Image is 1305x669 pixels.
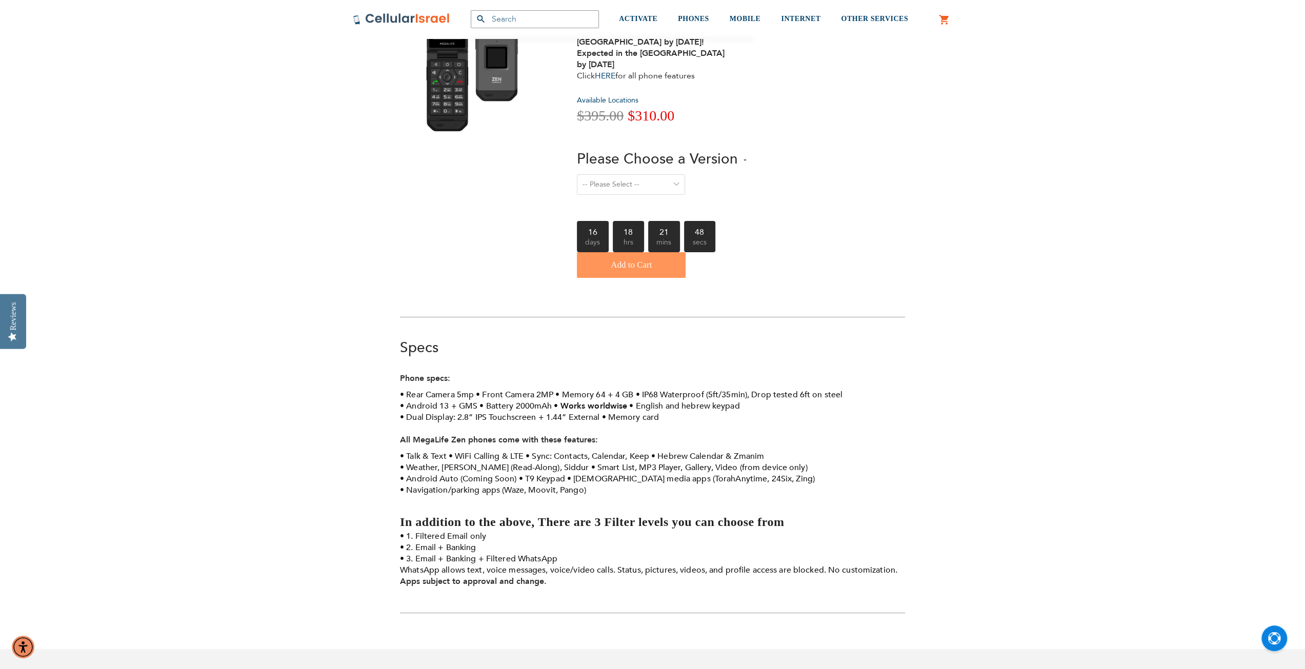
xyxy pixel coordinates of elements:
[628,108,674,124] span: $310.00
[400,462,589,473] li: Weather, [PERSON_NAME] (Read-Along), Siddur
[526,451,649,462] li: Sync: Contacts, Calendar, Keep
[730,15,761,23] span: MOBILE
[648,236,680,252] span: mins
[400,373,450,384] strong: Phone specs:
[613,221,645,236] b: 18
[479,400,552,412] li: Battery 2000mAh
[400,434,598,445] strong: All MegaLife Zen phones come with these features:
[684,236,716,252] span: secs
[595,70,615,82] a: HERE
[635,389,842,400] li: IP68 Waterproof (5ft/35min), Drop tested 6ft on steel
[577,221,609,236] b: 16
[577,108,624,124] span: $395.00
[400,484,586,496] li: Navigation/parking apps (Waze, Moovit, Pango)
[476,389,553,400] li: Front Camera 2MP
[400,553,905,576] li: 3. Email + Banking + Filtered WhatsApp WhatsApp allows text, voice messages, voice/video calls. S...
[577,14,736,82] div: Click for all phone features
[629,400,739,412] li: English and hebrew keypad
[471,10,599,28] input: Search
[555,389,633,400] li: Memory 64 + 4 GB
[678,15,709,23] span: PHONES
[613,236,645,252] span: hrs
[577,149,738,169] span: Please Choose a Version
[619,15,657,23] span: ACTIVATE
[841,15,908,23] span: OTHER SERVICES
[400,576,547,587] strong: Apps subject to approval and change.
[9,302,18,330] div: Reviews
[353,13,450,25] img: Cellular Israel Logo
[400,515,784,529] strong: In addition to the above, There are 3 Filter levels you can choose from
[400,473,516,484] li: Android Auto (Coming Soon)
[577,236,609,252] span: days
[577,14,725,70] strong: Expected in [GEOGRAPHIC_DATA] by [DATE], Limited stock available in [GEOGRAPHIC_DATA] by [DATE]! ...
[400,389,474,400] li: Rear Camera 5mp
[601,412,659,423] li: Memory card
[648,221,680,236] b: 21
[400,400,477,412] li: Android 13 + GMS
[400,338,438,357] a: Specs
[400,542,905,553] li: 2. Email + Banking
[781,15,820,23] span: INTERNET
[400,412,599,423] li: Dual Display: 2.8” IPS Touchscreen + 1.44” External
[518,473,565,484] li: T9 Keypad
[577,95,638,105] a: Available Locations
[400,531,905,542] li: 1. Filtered Email only
[449,451,524,462] li: WiFi Calling & LTE
[591,462,807,473] li: Smart List, MP3 Player, Gallery, Video (from device only)
[560,400,627,412] strong: Works worldwise
[12,636,34,658] div: Accessibility Menu
[684,221,716,236] b: 48
[400,451,447,462] li: Talk & Text
[567,473,815,484] li: [DEMOGRAPHIC_DATA] media apps (TorahAnytime, 24Six, Zing)
[651,451,764,462] li: Hebrew Calendar & Zmanim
